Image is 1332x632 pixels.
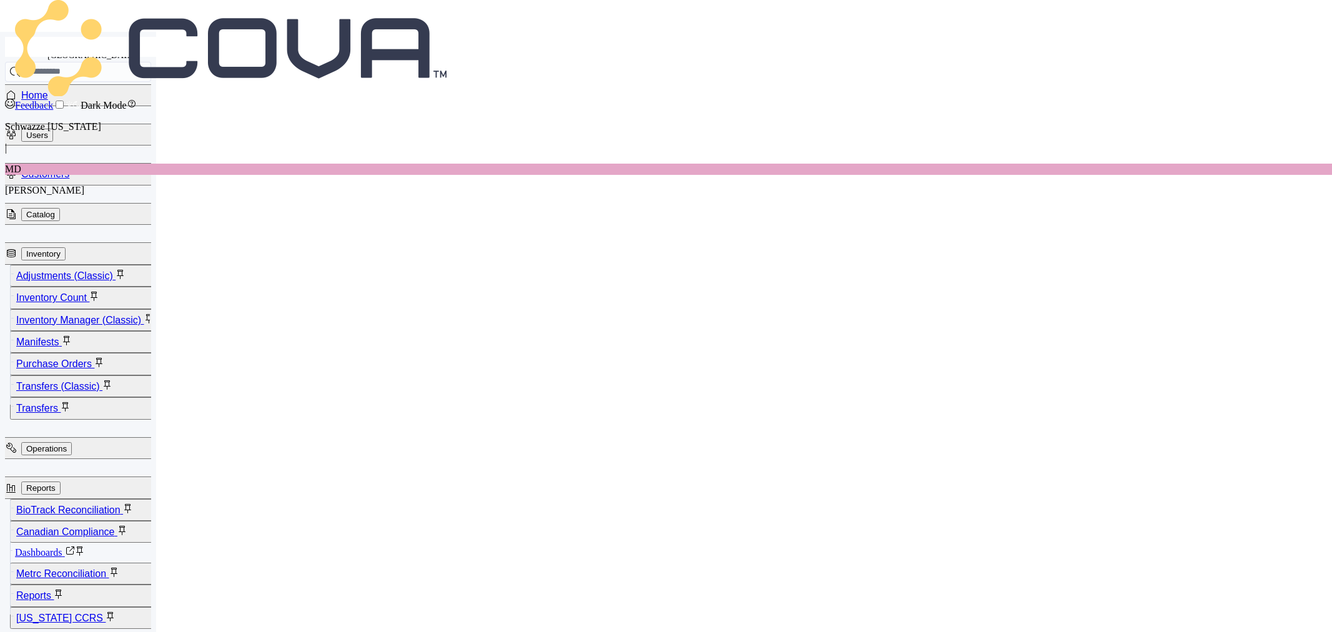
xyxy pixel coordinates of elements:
span: Dark Mode [81,100,126,111]
button: Metrc Reconciliation [10,563,156,585]
button: Inventory Count [10,287,156,309]
button: Canadian Compliance [10,521,156,543]
button: Operations [21,442,72,455]
a: Adjustments (Classic) [16,270,116,281]
span: Manifests [16,333,150,350]
a: Canadian Compliance [16,526,117,537]
span: Operations [26,444,67,453]
span: Inventory Manager (Classic) [16,312,150,328]
span: Catalog [26,210,55,219]
button: Catalog [21,208,60,221]
span: Transfers [16,400,150,417]
span: Inventory [26,249,61,259]
button: Purchase Orders [10,353,156,375]
span: Reports [26,483,56,493]
a: Inventory Count [16,292,89,303]
a: Transfers (Classic) [16,381,102,392]
a: Reports [16,590,54,601]
span: Feedback [15,100,53,111]
span: Dashboards [15,544,161,561]
button: Adjustments (Classic) [10,265,156,287]
span: Inventory Count [16,289,150,306]
span: Operations [21,440,150,457]
span: Washington CCRS [16,610,150,626]
span: Metrc Reconciliation [16,565,150,582]
a: [US_STATE] CCRS [16,613,106,623]
a: Purchase Orders [16,358,94,369]
a: Metrc Reconciliation [16,568,109,579]
a: Manifests [16,337,62,347]
a: Dashboards [10,543,166,562]
span: Reports [16,587,150,604]
span: Purchase Orders [16,355,150,372]
span: Inventory [21,245,150,262]
span: Canadian Compliance [16,523,150,540]
button: Transfers (Classic) [10,375,156,397]
a: Feedback [5,100,53,111]
span: Adjustments (Classic) [16,267,150,284]
span: Reports [21,479,150,496]
span: MD [5,164,21,174]
button: [US_STATE] CCRS [10,607,156,629]
button: Inventory Manager (Classic) [10,309,156,331]
a: Dashboards [15,547,75,558]
button: Reports [21,481,61,495]
button: Manifests [10,331,156,353]
span: BioTrack Reconciliation [16,501,150,518]
a: Inventory Manager (Classic) [16,315,144,325]
button: Inventory [21,247,66,260]
span: Catalog [21,205,150,222]
a: Transfers [16,403,61,413]
span: Transfers (Classic) [16,378,150,395]
button: BioTrack Reconciliation [10,499,156,521]
button: Transfers [10,397,156,419]
input: Dark Mode [56,101,64,109]
a: BioTrack Reconciliation [16,505,123,515]
button: Reports [10,585,156,606]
